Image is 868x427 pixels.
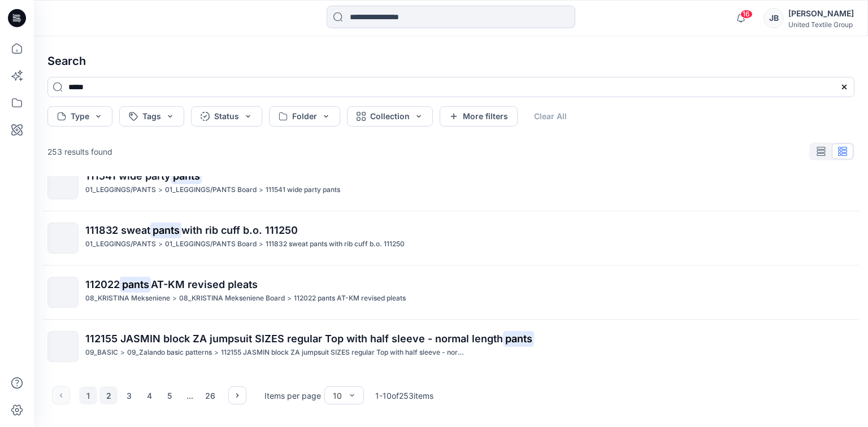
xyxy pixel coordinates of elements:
[788,7,854,20] div: [PERSON_NAME]
[264,390,321,402] p: Items per page
[120,386,138,404] button: 3
[85,347,118,359] p: 09_BASIC
[788,20,854,29] div: United Textile Group
[47,106,112,127] button: Type
[85,333,503,345] span: 112155 JASMIN block ZA jumpsuit SIZES regular Top with half sleeve - normal length
[763,8,784,28] div: JB
[85,278,120,290] span: 112022
[85,293,170,304] p: 08_KRISTINA Mekseniene
[120,276,151,292] mark: pants
[41,270,861,315] a: 112022pantsAT-KM revised pleats08_KRISTINA Mekseniene>08_KRISTINA Mekseniene Board>112022 pants A...
[127,347,212,359] p: 09_Zalando basic patterns
[151,278,258,290] span: AT-KM revised pleats
[79,386,97,404] button: 1
[375,390,433,402] p: 1 - 10 of 253 items
[85,224,150,236] span: 111832 sweat
[221,347,468,359] p: 112155 JASMIN block ZA jumpsuit SIZES regular Top with half sleeve - normal length pants
[333,390,342,402] div: 10
[41,162,861,206] a: 111541 wide partypants01_LEGGINGS/PANTS>01_LEGGINGS/PANTS Board>111541 wide party pants
[150,222,181,238] mark: pants
[47,146,112,158] p: 253 results found
[179,293,285,304] p: 08_KRISTINA Mekseniene Board
[38,45,863,77] h4: Search
[214,347,219,359] p: >
[165,238,257,250] p: 01_LEGGINGS/PANTS Board
[165,184,257,196] p: 01_LEGGINGS/PANTS Board
[740,10,753,19] span: 16
[41,216,861,260] a: 111832 sweatpantswith rib cuff b.o. 11125001_LEGGINGS/PANTS>01_LEGGINGS/PANTS Board>111832 sweat ...
[119,106,184,127] button: Tags
[347,106,433,127] button: Collection
[158,238,163,250] p: >
[266,238,405,250] p: 111832 sweat pants with rib cuff b.o. 111250
[259,184,263,196] p: >
[201,386,219,404] button: 26
[294,293,406,304] p: 112022 pants AT-KM revised pleats
[287,293,292,304] p: >
[160,386,179,404] button: 5
[41,324,861,369] a: 112155 JASMIN block ZA jumpsuit SIZES regular Top with half sleeve - normal lengthpants09_BASIC>0...
[181,386,199,404] div: ...
[85,184,156,196] p: 01_LEGGINGS/PANTS
[158,184,163,196] p: >
[85,170,171,182] span: 111541 wide party
[181,224,298,236] span: with rib cuff b.o. 111250
[120,347,125,359] p: >
[140,386,158,404] button: 4
[440,106,518,127] button: More filters
[503,330,534,346] mark: pants
[191,106,262,127] button: Status
[269,106,340,127] button: Folder
[172,293,177,304] p: >
[259,238,263,250] p: >
[171,168,202,184] mark: pants
[85,238,156,250] p: 01_LEGGINGS/PANTS
[266,184,340,196] p: 111541 wide party pants
[99,386,118,404] button: 2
